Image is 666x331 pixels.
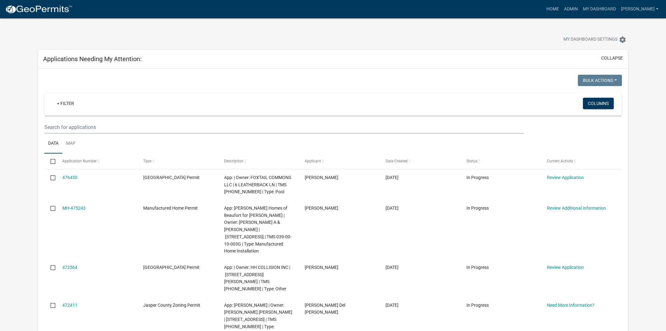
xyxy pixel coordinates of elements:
[580,3,618,15] a: My Dashboard
[62,265,77,270] a: 472564
[547,265,584,270] a: Review Application
[143,303,200,308] span: Jasper County Zoning Permit
[305,206,338,211] span: Chelsea Aschbrenner
[460,154,541,169] datatable-header-cell: Status
[224,206,291,254] span: App: Clayton Homes of Beaufort for Cynthia Walker | Owner: BROWNLEE RICHARD A & LINDA | 5432 OKAT...
[43,55,142,63] h5: Applications Needing My Attention:
[143,206,198,211] span: Manufactured Home Permit
[547,303,595,308] a: Need More Information?
[137,154,218,169] datatable-header-cell: Type
[56,154,137,169] datatable-header-cell: Application Number
[601,55,623,61] button: collapse
[62,159,97,163] span: Application Number
[583,98,614,109] button: Columns
[541,154,622,169] datatable-header-cell: Current Activity
[224,159,243,163] span: Description
[305,159,321,163] span: Applicant
[224,265,290,291] span: App: | Owner: HH COLLISION INC | 1667 OKATIE HWY N | TMS 080-00-03-058 | Type: Other
[386,206,398,211] span: 09/08/2025
[305,265,338,270] span: Alex J Simon
[618,3,661,15] a: [PERSON_NAME]
[386,159,408,163] span: Date Created
[466,303,489,308] span: In Progress
[62,175,77,180] a: 476450
[143,159,151,163] span: Type
[143,175,200,180] span: Jasper County Building Permit
[544,3,562,15] a: Home
[547,175,584,180] a: Review Application
[386,265,398,270] span: 09/02/2025
[466,175,489,180] span: In Progress
[466,265,489,270] span: In Progress
[386,303,398,308] span: 09/02/2025
[305,303,345,315] span: Pedro Perez Del Monte
[44,154,56,169] datatable-header-cell: Select
[44,121,524,134] input: Search for applications
[619,36,626,44] i: settings
[143,265,200,270] span: Jasper County Building Permit
[558,33,631,46] button: My Dashboard Settingssettings
[466,159,477,163] span: Status
[62,206,86,211] a: MH-475243
[466,206,489,211] span: In Progress
[224,175,291,195] span: App: | Owner: FOXTAIL COMMONS LLC | 6 LEATHERBACK LN | TMS 081-00-03-030 | Type: Pool
[52,98,79,109] a: + Filter
[563,36,618,44] span: My Dashboard Settings
[218,154,299,169] datatable-header-cell: Description
[547,206,606,211] a: Review Additional Information
[62,134,79,154] a: Map
[380,154,460,169] datatable-header-cell: Date Created
[299,154,380,169] datatable-header-cell: Applicant
[562,3,580,15] a: Admin
[578,75,622,86] button: Bulk Actions
[547,159,573,163] span: Current Activity
[305,175,338,180] span: Kimberley Bonarrigo
[44,134,62,154] a: Data
[386,175,398,180] span: 09/10/2025
[62,303,77,308] a: 472411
